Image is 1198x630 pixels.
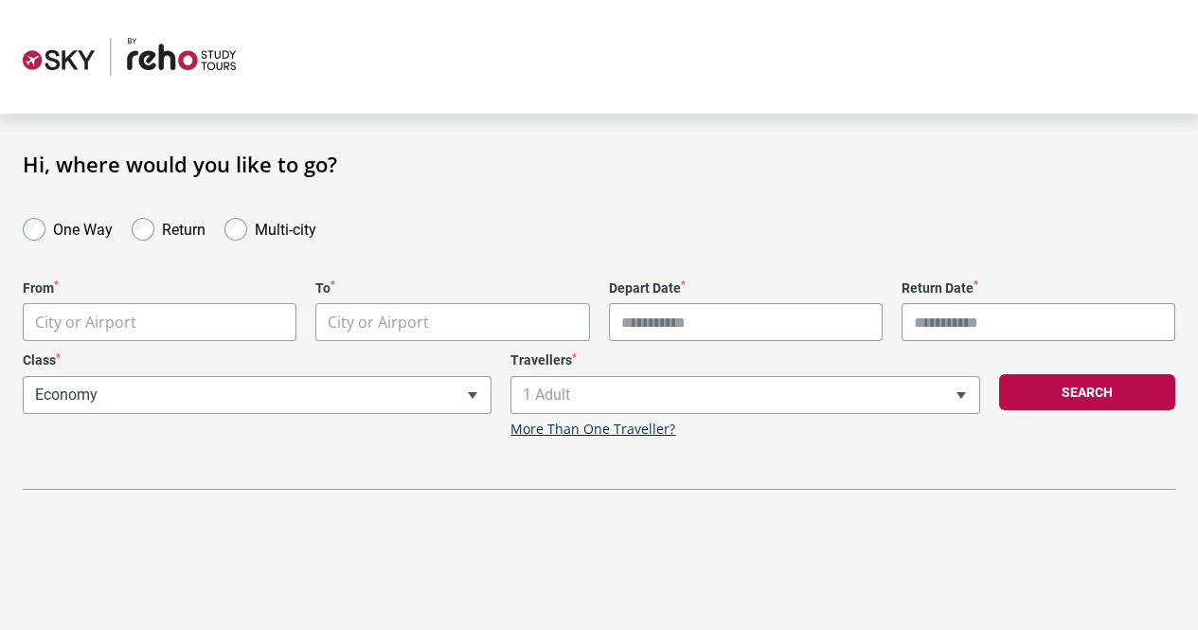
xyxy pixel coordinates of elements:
[315,303,589,341] span: City or Airport
[24,377,491,413] span: Economy
[999,374,1175,410] button: Search
[53,216,113,239] label: One Way
[23,352,492,369] label: Class
[902,280,1175,297] label: Return Date
[609,280,883,297] label: Depart Date
[255,216,316,239] label: Multi-city
[35,312,136,333] span: City or Airport
[510,422,675,438] a: More Than One Traveller?
[24,304,295,341] span: City or Airport
[328,312,429,333] span: City or Airport
[23,303,296,341] span: City or Airport
[23,280,296,297] label: From
[316,304,588,341] span: City or Airport
[511,377,978,413] span: 1 Adult
[23,376,492,414] span: Economy
[162,216,206,239] label: Return
[23,152,1175,176] h1: Hi, where would you like to go?
[315,280,589,297] label: To
[510,352,979,369] label: Travellers
[510,376,979,414] span: 1 Adult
